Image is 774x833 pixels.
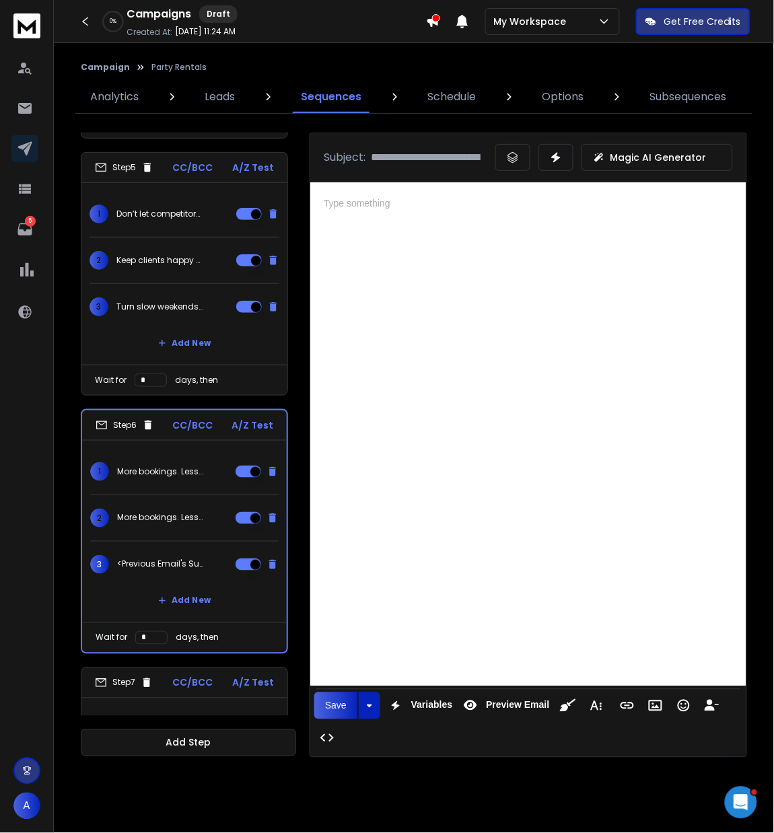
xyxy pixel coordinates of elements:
[11,216,38,243] a: 5
[83,81,147,113] a: Analytics
[643,692,668,719] button: Insert Image (Ctrl+P)
[175,375,218,386] p: days, then
[197,81,244,113] a: Leads
[95,677,153,689] div: Step 7
[95,161,153,174] div: Step 5
[117,559,203,570] p: <Previous Email's Subject>
[534,81,592,113] a: Options
[90,205,108,223] span: 1
[483,700,552,711] span: Preview Email
[293,81,370,113] a: Sequences
[173,161,213,174] p: CC/BCC
[147,330,221,357] button: Add New
[13,793,40,820] button: A
[175,26,236,37] p: [DATE] 11:24 AM
[383,692,456,719] button: Variables
[542,89,584,105] p: Options
[151,62,207,73] p: Party Rentals
[584,692,609,719] button: More Text
[173,419,213,432] p: CC/BCC
[110,17,116,26] p: 0 %
[127,6,191,22] h1: Campaigns
[96,419,154,431] div: Step 6
[90,462,109,481] span: 1
[555,692,581,719] button: Clean HTML
[81,729,296,756] button: Add Step
[147,587,221,614] button: Add New
[458,692,552,719] button: Preview Email
[81,409,288,654] li: Step6CC/BCCA/Z Test1More bookings. Less stress.2More bookings. Less effort.3<Previous Email's Sub...
[642,81,735,113] a: Subsequences
[232,161,274,174] p: A/Z Test
[90,555,109,574] span: 3
[725,787,757,819] iframe: Intercom live chat
[494,15,572,28] p: My Workspace
[116,255,203,266] p: Keep clients happy while growing
[127,27,172,38] p: Created At:
[610,151,707,164] p: Magic AI Generator
[324,149,365,166] p: Subject:
[314,725,340,752] button: Code View
[116,301,203,312] p: Turn slow weekends into booked-out weekends
[420,81,485,113] a: Schedule
[636,8,750,35] button: Get Free Credits
[314,692,357,719] button: Save
[172,676,213,690] p: CC/BCC
[650,89,727,105] p: Subsequences
[302,89,362,105] p: Sequences
[117,466,203,477] p: More bookings. Less stress.
[205,89,236,105] p: Leads
[199,5,238,23] div: Draft
[614,692,640,719] button: Insert Link (Ctrl+K)
[117,513,203,523] p: More bookings. Less effort.
[116,209,203,219] p: Don’t let competitors scoop your clients
[90,251,108,270] span: 2
[232,676,274,690] p: A/Z Test
[96,632,127,643] p: Wait for
[90,297,108,316] span: 3
[699,692,725,719] button: Insert Unsubscribe Link
[671,692,697,719] button: Emoticons
[95,375,127,386] p: Wait for
[91,89,139,105] p: Analytics
[428,89,477,105] p: Schedule
[25,216,36,227] p: 5
[664,15,741,28] p: Get Free Credits
[81,152,288,396] li: Step5CC/BCCA/Z Test1Don’t let competitors scoop your clients2Keep clients happy while growing3Tur...
[90,509,109,528] span: 2
[13,13,40,38] img: logo
[582,144,733,171] button: Magic AI Generator
[81,62,130,73] button: Campaign
[409,700,456,711] span: Variables
[176,632,219,643] p: days, then
[232,419,273,432] p: A/Z Test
